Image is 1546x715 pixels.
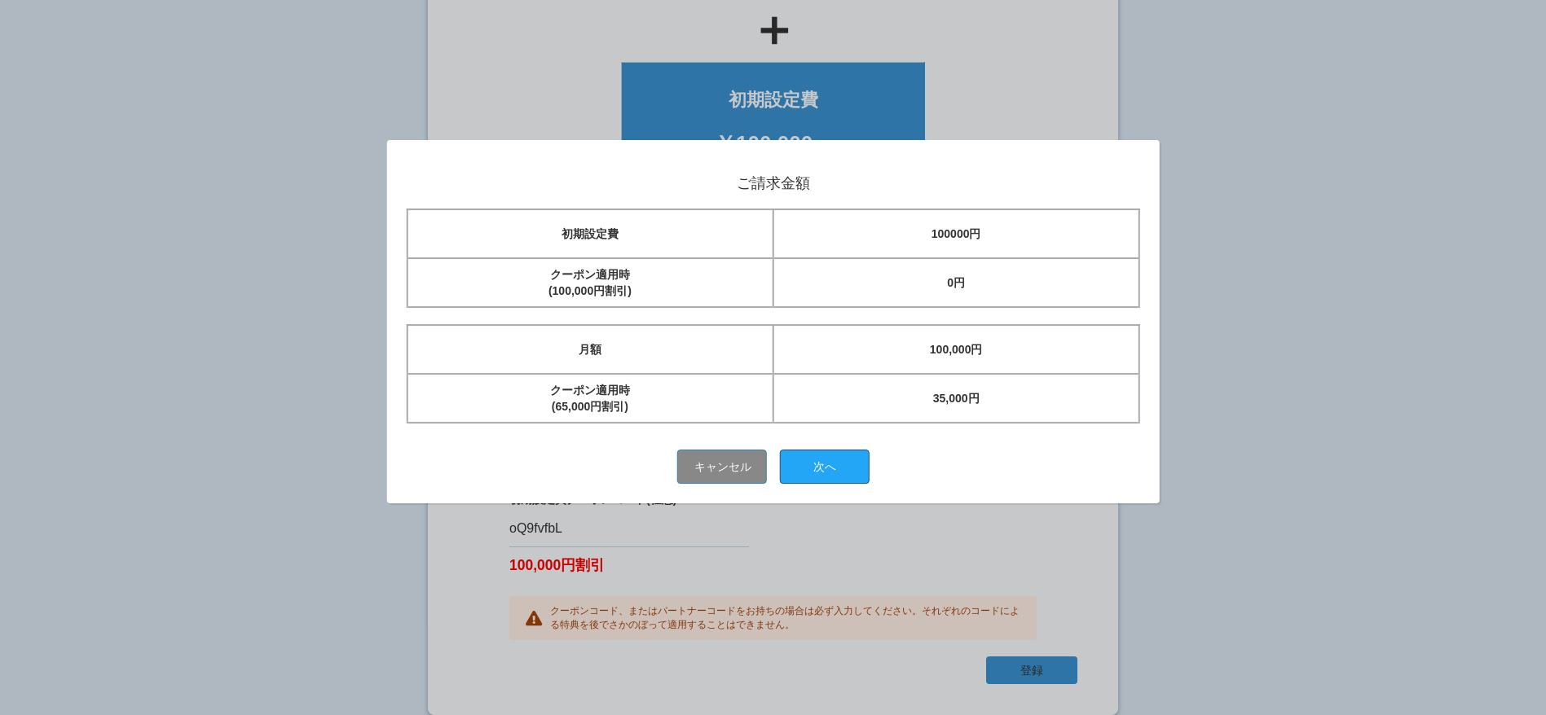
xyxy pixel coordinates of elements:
button: 次へ [780,450,870,484]
td: 0円 [773,258,1139,307]
td: 35,000円 [773,374,1139,423]
td: クーポン適用時 (65,000円割引) [407,374,773,423]
td: 100,000円 [773,325,1139,374]
h1: ご請求金額 [406,176,1140,192]
td: クーポン適用時 (100,000円割引) [407,258,773,307]
td: 100000円 [773,209,1139,258]
td: 初期設定費 [407,209,773,258]
td: 月額 [407,325,773,374]
button: キャンセル [677,450,767,484]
